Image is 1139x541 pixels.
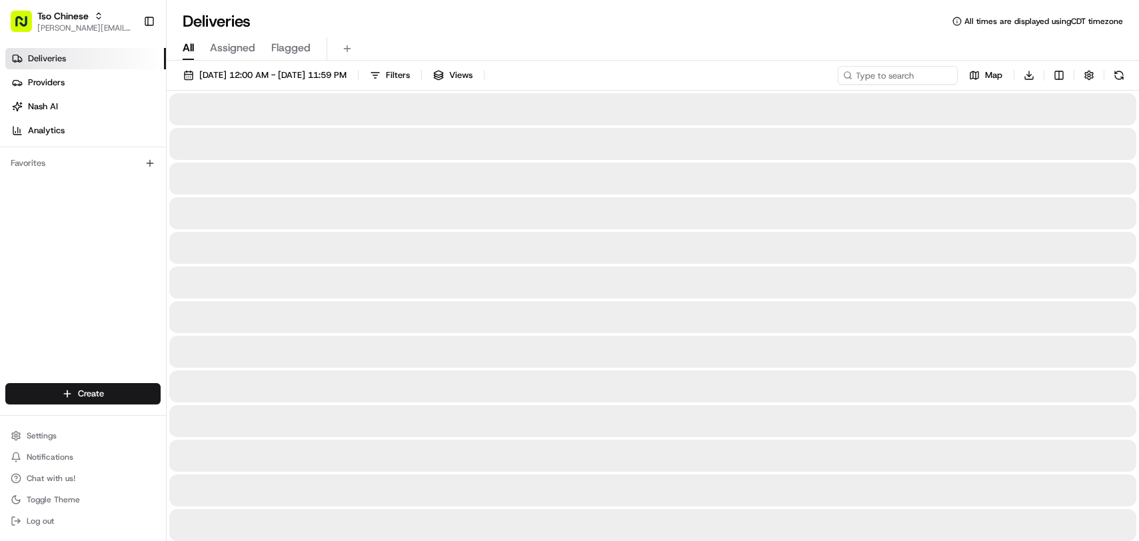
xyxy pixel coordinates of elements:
a: Nash AI [5,96,166,117]
button: Chat with us! [5,469,161,488]
span: Filters [386,69,410,81]
input: Type to search [838,66,958,85]
span: All times are displayed using CDT timezone [964,16,1123,27]
span: Assigned [210,40,255,56]
button: Notifications [5,448,161,466]
span: Nash AI [28,101,58,113]
span: [DATE] 12:00 AM - [DATE] 11:59 PM [199,69,347,81]
span: Map [985,69,1002,81]
span: Settings [27,430,57,441]
a: Analytics [5,120,166,141]
span: Chat with us! [27,473,75,484]
button: Toggle Theme [5,490,161,509]
button: Map [963,66,1008,85]
span: Log out [27,516,54,526]
h1: Deliveries [183,11,251,32]
button: Create [5,383,161,404]
button: Settings [5,426,161,445]
span: Create [78,388,104,400]
button: Filters [364,66,416,85]
button: [PERSON_NAME][EMAIL_ADDRESS][DOMAIN_NAME] [37,23,133,33]
span: Providers [28,77,65,89]
span: Views [449,69,473,81]
button: Tso Chinese [37,9,89,23]
button: Refresh [1110,66,1128,85]
button: Views [427,66,479,85]
button: [DATE] 12:00 AM - [DATE] 11:59 PM [177,66,353,85]
span: Flagged [271,40,311,56]
div: Favorites [5,153,161,174]
span: All [183,40,194,56]
button: Log out [5,512,161,530]
span: Toggle Theme [27,494,80,505]
a: Providers [5,72,166,93]
span: Analytics [28,125,65,137]
span: Deliveries [28,53,66,65]
a: Deliveries [5,48,166,69]
button: Tso Chinese[PERSON_NAME][EMAIL_ADDRESS][DOMAIN_NAME] [5,5,138,37]
span: Notifications [27,452,73,462]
